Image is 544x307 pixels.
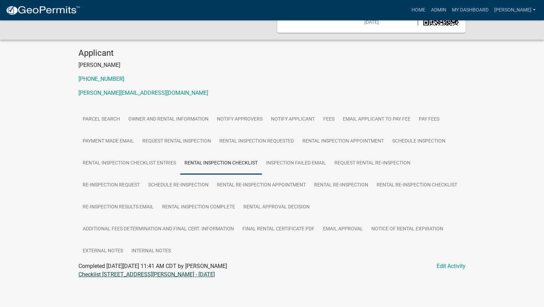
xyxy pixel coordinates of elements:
a: Rental Re-Inspection Appointment [213,174,310,197]
a: External Notes [78,240,127,262]
span: Completed [DATE][DATE] 11:41 AM CDT by [PERSON_NAME] [78,263,227,269]
a: Home [409,3,428,17]
a: Rental Inspection Checklist [180,152,262,175]
a: [PERSON_NAME][EMAIL_ADDRESS][DOMAIN_NAME] [78,90,208,96]
a: Request Rental Re-Inspection [330,152,415,175]
a: Rental Re-Inspection [310,174,372,197]
a: Payment Made Email [78,130,138,153]
a: Notify Approvers [213,108,267,131]
a: Rental Re-Inspection Checklist [372,174,461,197]
p: [PERSON_NAME] [78,61,466,69]
a: Rental Inspection Requested [215,130,298,153]
a: Admin [428,3,449,17]
a: Fees [319,108,339,131]
a: [PHONE_NUMBER] [78,76,124,82]
a: Additional Fees Determination and Final Cert. Information [78,218,238,240]
a: Owner and Rental Information [124,108,213,131]
h4: Applicant [78,48,466,58]
a: Email Approval [319,218,367,240]
a: Schedule Re-Inspection [144,174,213,197]
a: Rental Inspection Complete [158,196,239,218]
a: Email Applicant to Pay Fee [339,108,415,131]
a: Internal Notes [127,240,175,262]
a: Notify Applicant [267,108,319,131]
a: Request Rental Inspection [138,130,215,153]
a: Rental Approval Decision [239,196,314,218]
a: Re-Inspection Request [78,174,144,197]
a: Rental Inspection Checklist Entries [78,152,180,175]
a: Edit Activity [437,262,466,270]
a: Inspection Failed Email [262,152,330,175]
a: Parcel search [78,108,124,131]
a: Notice of Rental Expiration [367,218,447,240]
a: Schedule Inspection [388,130,449,153]
a: [PERSON_NAME] [491,3,538,17]
a: Rental Inspection Appointment [298,130,388,153]
a: My Dashboard [449,3,491,17]
a: Final Rental Certificate PDF [238,218,319,240]
a: Checklist [STREET_ADDRESS][PERSON_NAME] - [DATE] [78,271,215,278]
a: Re-Inspection Results Email [78,196,158,218]
a: Pay Fees [415,108,444,131]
